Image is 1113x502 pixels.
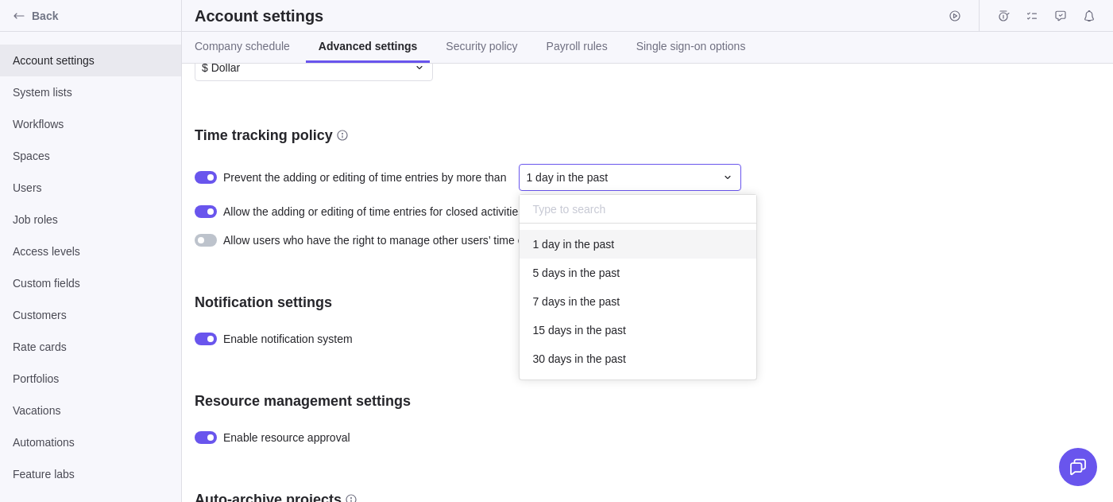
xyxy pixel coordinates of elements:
span: 1 day in the past [526,169,608,185]
span: 15 days in the past [532,322,626,338]
span: 30 days in the past [532,351,626,367]
span: 5 days in the past [532,265,620,281]
span: 7 days in the past [532,294,620,309]
input: Type to search [520,195,756,224]
span: 1 day in the past [532,236,614,252]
